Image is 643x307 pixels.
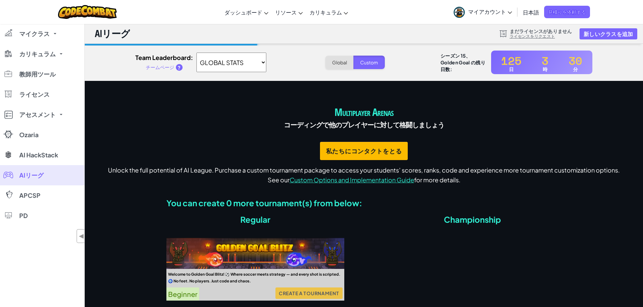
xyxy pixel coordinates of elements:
span: 日本語 [523,9,539,16]
label: Team Leaderboard: [135,53,193,62]
span: マイクラス [19,31,50,37]
a: 見積りを依頼する [544,6,590,18]
div: You can create 0 more tournament(s) from below: [166,198,561,208]
div: Championship [384,215,562,224]
a: ダッシュボード [221,3,272,21]
div: 3 [542,53,548,66]
span: ? [178,64,181,71]
img: avatar [454,7,465,18]
h1: AIリーグ [95,27,130,40]
h3: Multiplayer Arenas [107,104,621,120]
a: マイアカウント [450,1,515,23]
span: ダッシュボード [224,9,262,16]
span: リソース [275,9,297,16]
span: カリキュラム [19,51,56,57]
span: ライセンス [19,91,50,97]
span: 教師用ツール [19,71,56,77]
div: 分 [569,66,582,72]
div: Unlock the full potential of AI League. Purchase a custom tournament package to access your stude... [107,165,621,185]
div: シーズン 15、Golden Goal の残り日数: [440,52,488,72]
span: カリキュラム [310,9,342,16]
div: 時 [542,66,548,72]
span: AIリーグ [19,172,44,178]
div: 125 [501,53,521,66]
div: 日 [501,66,521,72]
img: Golden Goal [166,238,344,269]
span: Beginner [166,287,199,301]
div: Welcome to Golden Goal Blitz! ⚽ Where soccer meets strategy — and every shot is scripted. 🧿 No fe... [166,269,344,286]
div: Regular [166,215,344,224]
a: リソース [272,3,306,21]
a: 私たちにコンタクトをとる [320,142,408,160]
span: Ozaria [19,132,38,138]
button: Custom [353,56,385,69]
a: チームページ [146,62,174,72]
span: ◀ [79,231,84,241]
a: カリキュラム [306,3,351,21]
button: Global [325,56,354,69]
button: 新しいクラスを追加 [580,28,637,39]
a: ライセンスをリクエスト [510,34,572,39]
span: AI HackStack [19,152,58,158]
a: 日本語 [519,3,542,21]
div: 30 [569,53,582,66]
img: CodeCombat logo [58,5,117,19]
a: Custom Options and Implementation Guide [290,176,414,184]
h5: コーディングで他のプレイヤーに対して格闘しましょう [107,120,621,130]
span: マイアカウント [468,8,512,15]
span: まだライセンスがありません [510,28,572,34]
span: アセスメント [19,112,56,118]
